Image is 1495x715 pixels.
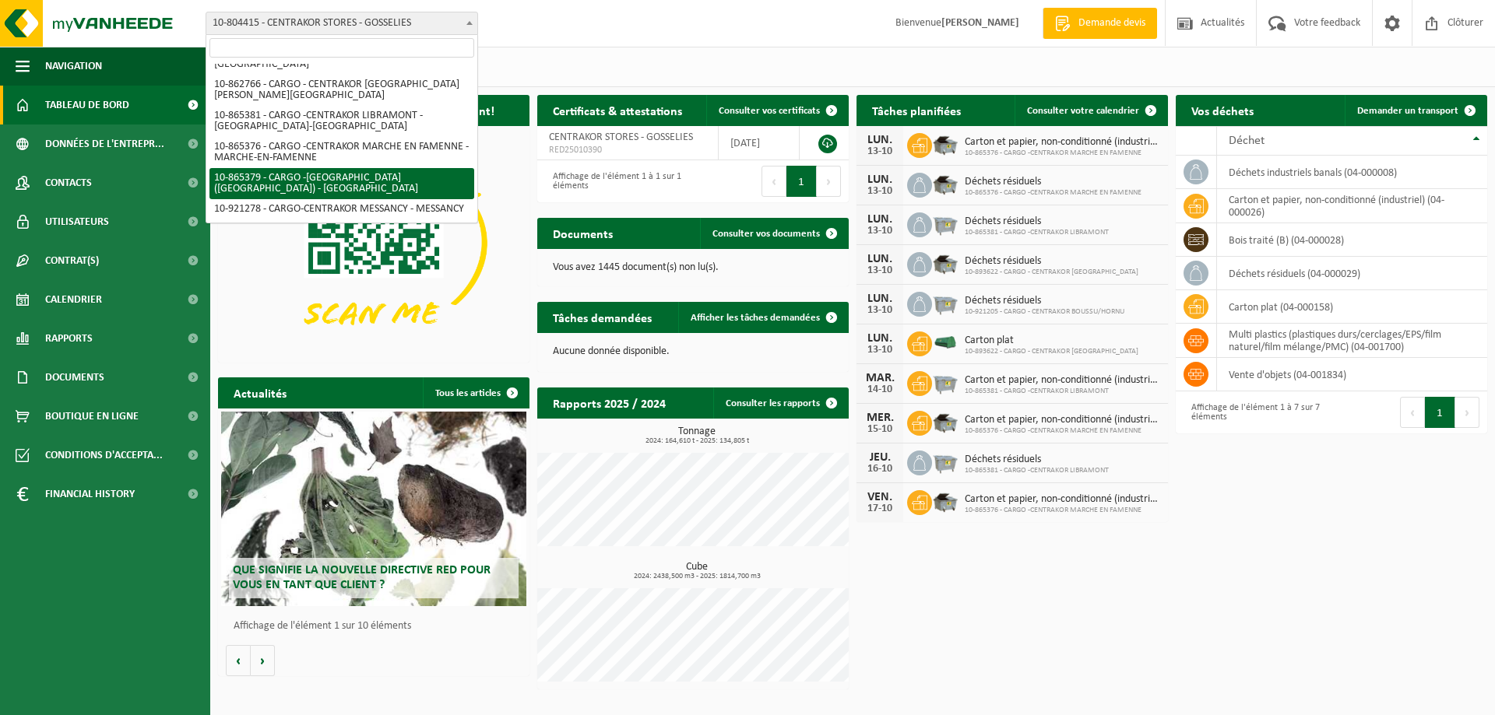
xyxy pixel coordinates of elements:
span: Consulter vos documents [712,229,820,239]
span: Données de l'entrepr... [45,124,164,163]
td: [DATE] [719,126,799,160]
button: Volgende [251,645,275,676]
div: Affichage de l'élément 1 à 7 sur 7 éléments [1184,395,1324,429]
span: Déchet [1229,135,1265,147]
button: Vorige [226,645,251,676]
p: Affichage de l'élément 1 sur 10 éléments [234,621,522,632]
div: 13-10 [864,226,895,237]
span: Afficher les tâches demandées [691,313,820,323]
img: Download de VHEPlus App [218,126,529,359]
li: 10-921278 - CARGO-CENTRAKOR MESSANCY - MESSANCY [209,199,474,219]
span: CENTRAKOR STORES - GOSSELIES [549,131,693,143]
h3: Cube [545,562,849,580]
div: 15-10 [864,424,895,435]
img: WB-2500-GAL-GY-01 [932,369,959,395]
span: Navigation [45,47,102,86]
div: MAR. [864,372,895,384]
img: WB-5000-GAL-GY-01 [932,170,959,197]
span: Demander un transport [1357,106,1458,116]
a: Demander un transport [1345,95,1486,126]
li: 10-865376 - CARGO -CENTRAKOR MARCHE EN FAMENNE - MARCHE-EN-FAMENNE [209,137,474,168]
span: Déchets résiduels [965,216,1109,228]
img: WB-5000-GAL-GY-01 [932,131,959,157]
span: Tableau de bord [45,86,129,124]
a: Que signifie la nouvelle directive RED pour vous en tant que client ? [221,412,526,606]
span: Consulter vos certificats [719,106,820,116]
li: 10-862766 - CARGO - CENTRAKOR [GEOGRAPHIC_DATA][PERSON_NAME][GEOGRAPHIC_DATA] [209,75,474,106]
span: Utilisateurs [45,202,109,241]
div: 13-10 [864,146,895,157]
span: Carton et papier, non-conditionné (industriel) [965,414,1160,426]
span: Boutique en ligne [45,397,139,436]
div: LUN. [864,173,895,186]
div: LUN. [864,293,895,305]
span: 2024: 2438,500 m3 - 2025: 1814,700 m3 [545,573,849,580]
span: 10-893622 - CARGO - CENTRAKOR [GEOGRAPHIC_DATA] [965,268,1138,277]
h2: Actualités [218,377,302,408]
img: WB-2500-GAL-GY-04 [932,289,959,316]
span: Déchets résiduels [965,176,1141,188]
span: Carton et papier, non-conditionné (industriel) [965,136,1160,149]
span: 10-865381 - CARGO -CENTRAKOR LIBRAMONT [965,387,1160,396]
a: Consulter les rapports [713,387,847,419]
div: 13-10 [864,345,895,356]
td: carton plat (04-000158) [1217,290,1487,324]
img: WB-2500-GAL-GY-01 [932,210,959,237]
img: WB-5000-GAL-GY-01 [932,488,959,514]
span: 10-865381 - CARGO -CENTRAKOR LIBRAMONT [965,466,1109,475]
h3: Tonnage [545,426,849,445]
span: 10-893622 - CARGO - CENTRAKOR [GEOGRAPHIC_DATA] [965,347,1138,356]
span: Rapports [45,319,93,358]
div: 16-10 [864,464,895,475]
div: MER. [864,412,895,424]
div: 13-10 [864,186,895,197]
div: Affichage de l'élément 1 à 1 sur 1 éléments [545,164,685,198]
div: LUN. [864,213,895,226]
span: 10-865381 - CARGO -CENTRAKOR LIBRAMONT [965,228,1109,237]
h2: Tâches demandées [537,302,667,332]
span: Documents [45,358,104,397]
td: déchets résiduels (04-000029) [1217,257,1487,290]
strong: [PERSON_NAME] [941,17,1019,29]
button: Previous [1400,397,1425,428]
span: Déchets résiduels [965,454,1109,466]
span: Contacts [45,163,92,202]
span: 10-921205 - CARGO - CENTRAKOR BOUSSU/HORNU [965,307,1124,317]
div: LUN. [864,253,895,265]
span: Conditions d'accepta... [45,436,163,475]
button: Next [817,166,841,197]
span: 10-865376 - CARGO -CENTRAKOR MARCHE EN FAMENNE [965,149,1160,158]
img: WB-5000-GAL-GY-04 [932,250,959,276]
td: carton et papier, non-conditionné (industriel) (04-000026) [1217,189,1487,223]
span: 2024: 164,610 t - 2025: 134,805 t [545,437,849,445]
span: Déchets résiduels [965,255,1138,268]
div: 13-10 [864,305,895,316]
a: Demande devis [1043,8,1157,39]
span: Demande devis [1075,16,1149,31]
div: 17-10 [864,503,895,514]
button: Next [1455,397,1479,428]
span: Que signifie la nouvelle directive RED pour vous en tant que client ? [233,564,491,591]
h2: Documents [537,218,628,248]
div: 13-10 [864,265,895,276]
div: VEN. [864,491,895,503]
div: JEU. [864,451,895,464]
a: Consulter vos documents [700,218,847,249]
a: Consulter votre calendrier [1015,95,1166,126]
h2: Rapports 2025 / 2024 [537,387,681,418]
span: Carton plat [965,335,1138,347]
span: 10-865376 - CARGO -CENTRAKOR MARCHE EN FAMENNE [965,188,1141,198]
span: Financial History [45,475,135,513]
img: WB-5000-GAL-GY-01 [932,408,959,435]
span: RED25010390 [549,144,706,156]
span: Déchets résiduels [965,295,1124,307]
td: déchets industriels banals (04-000008) [1217,156,1487,189]
h2: Certificats & attestations [537,95,698,125]
td: vente d'objets (04-001834) [1217,358,1487,391]
div: LUN. [864,332,895,345]
img: WB-2500-GAL-GY-01 [932,448,959,475]
p: Vous avez 1445 document(s) non lu(s). [553,262,833,273]
span: Contrat(s) [45,241,99,280]
img: HK-XK-22-GN-00 [932,335,959,349]
span: 10-804415 - CENTRAKOR STORES - GOSSELIES [206,12,478,35]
